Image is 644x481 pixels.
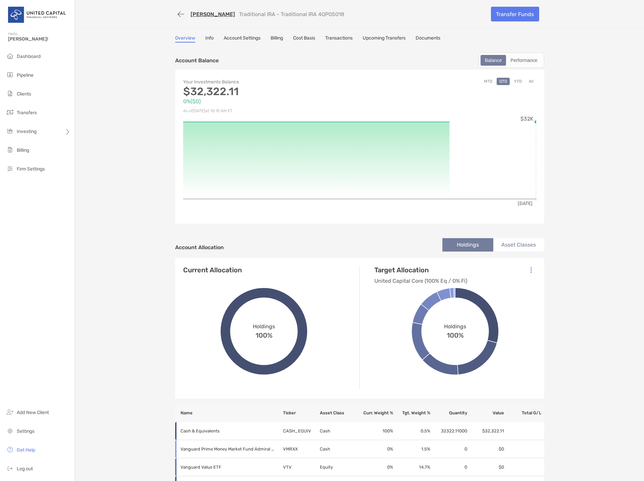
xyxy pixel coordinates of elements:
[491,7,539,21] a: Transfer Funds
[17,72,33,78] span: Pipeline
[393,458,430,476] td: 14.7 %
[325,35,353,43] a: Transactions
[205,35,214,43] a: Info
[517,201,532,206] tspan: [DATE]
[468,422,504,440] td: $32,322.11
[17,91,31,97] span: Clients
[6,164,14,173] img: firm-settings icon
[357,422,393,440] td: 100 %
[17,166,45,172] span: Firm Settings
[224,35,261,43] a: Account Settings
[6,408,14,416] img: add_new_client icon
[507,56,541,65] div: Performance
[181,427,274,435] p: Cash & Equivalents
[6,427,14,435] img: settings icon
[6,108,14,116] img: transfers icon
[239,11,344,17] p: Traditional IRA - Traditional IRA 4QP05018
[6,89,14,97] img: clients icon
[319,458,356,476] td: Equity
[363,35,406,43] a: Upcoming Transfers
[468,458,504,476] td: $0
[191,11,235,17] a: [PERSON_NAME]
[17,110,37,116] span: Transfers
[416,35,440,43] a: Documents
[431,458,468,476] td: 0
[319,404,356,422] th: Asset Class
[478,53,544,68] div: segmented control
[283,458,319,476] td: VTV
[271,35,283,43] a: Billing
[504,404,544,422] th: Total G/L
[256,330,273,339] span: 100%
[181,445,274,453] p: Vanguard Prime Money Market Fund Admiral Shares
[17,428,34,434] span: Settings
[357,404,393,422] th: Curr. Weight %
[17,410,49,415] span: Add New Client
[468,404,504,422] th: Value
[374,277,467,285] p: United Capital Core (100% Eq / 0% Fi)
[357,458,393,476] td: 0 %
[431,422,468,440] td: 32322.11000
[511,78,524,85] button: YTD
[17,129,37,134] span: Investing
[6,52,14,60] img: dashboard icon
[283,422,319,440] td: CASH_EQUIV
[6,464,14,472] img: logout icon
[183,107,360,115] p: As of [DATE] at 10:15 AM ET
[374,266,467,274] h4: Target Allocation
[468,440,504,458] td: $0
[283,440,319,458] td: VMRXX
[17,147,29,153] span: Billing
[283,404,319,422] th: Ticker
[319,440,356,458] td: Cash
[293,35,315,43] a: Cost Basis
[17,466,33,472] span: Log out
[17,447,35,453] span: Get Help
[442,238,493,252] li: Holdings
[497,78,510,85] button: QTD
[175,244,224,251] h4: Account Allocation
[481,78,495,85] button: MTD
[183,97,360,106] p: 0% ( $0 )
[6,71,14,79] img: pipeline icon
[8,36,71,42] span: [PERSON_NAME]!
[6,445,14,454] img: get-help icon
[17,54,41,59] span: Dashboard
[319,422,356,440] td: Cash
[183,78,360,86] p: Your Investments Balance
[520,116,533,122] tspan: $32K
[175,35,195,43] a: Overview
[447,330,464,339] span: 100%
[8,3,67,27] img: United Capital Logo
[175,404,283,422] th: Name
[431,404,468,422] th: Quantity
[393,422,430,440] td: 0.5 %
[444,323,466,330] span: Holdings
[431,440,468,458] td: 0
[183,87,360,96] p: $32,322.11
[181,463,274,471] p: Vanguard Value ETF
[183,266,242,274] h4: Current Allocation
[253,323,275,330] span: Holdings
[393,404,430,422] th: Tgt. Weight %
[393,440,430,458] td: 1.5 %
[481,56,506,65] div: Balance
[6,146,14,154] img: billing icon
[175,56,219,65] p: Account Balance
[357,440,393,458] td: 0 %
[526,78,536,85] button: All
[493,238,544,252] li: Asset Classes
[530,267,532,273] img: Icon List Menu
[6,127,14,135] img: investing icon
